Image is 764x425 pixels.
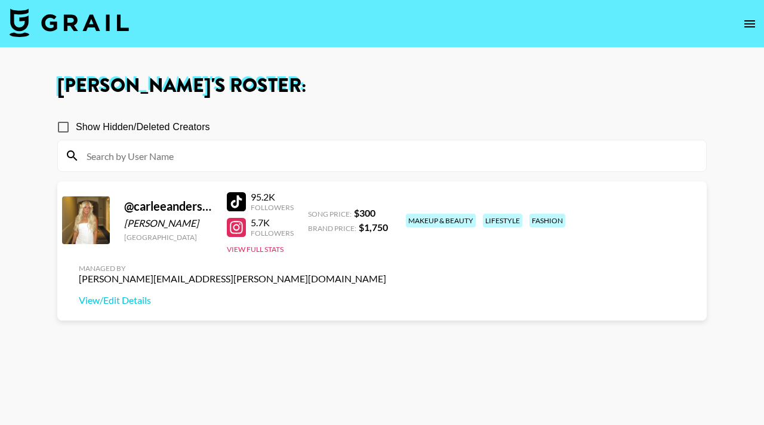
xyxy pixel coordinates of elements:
button: View Full Stats [227,245,284,254]
img: Grail Talent [10,8,129,37]
input: Search by User Name [79,146,699,165]
strong: $ 300 [354,207,375,218]
div: Followers [251,229,294,238]
div: makeup & beauty [406,214,476,227]
button: open drawer [738,12,762,36]
span: Song Price: [308,210,352,218]
a: View/Edit Details [79,294,386,306]
div: Followers [251,203,294,212]
span: Brand Price: [308,224,356,233]
strong: $ 1,750 [359,221,388,233]
div: @ carleeandersonnn [124,199,212,214]
h1: [PERSON_NAME] 's Roster: [57,76,707,96]
div: 95.2K [251,191,294,203]
div: [GEOGRAPHIC_DATA] [124,233,212,242]
div: 5.7K [251,217,294,229]
div: fashion [529,214,565,227]
div: [PERSON_NAME][EMAIL_ADDRESS][PERSON_NAME][DOMAIN_NAME] [79,273,386,285]
span: Show Hidden/Deleted Creators [76,120,210,134]
div: Managed By [79,264,386,273]
div: lifestyle [483,214,522,227]
div: [PERSON_NAME] [124,217,212,229]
